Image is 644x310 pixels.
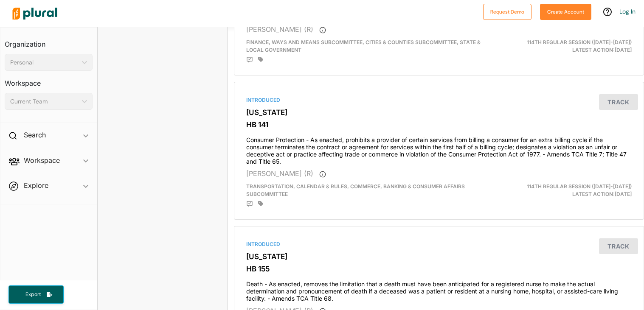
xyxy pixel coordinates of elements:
h3: [US_STATE] [246,252,632,261]
a: Create Account [540,7,591,16]
button: Request Demo [483,4,532,20]
button: Track [599,238,638,254]
h3: [US_STATE] [246,108,632,117]
div: Latest Action: [DATE] [505,183,638,198]
h3: HB 155 [246,265,632,273]
span: 114th Regular Session ([DATE]-[DATE]) [527,183,632,190]
div: Add tags [258,201,263,207]
div: Add Position Statement [246,201,253,207]
span: Export [20,291,47,298]
div: Introduced [246,96,632,104]
button: Create Account [540,4,591,20]
a: Log In [619,8,636,15]
div: Introduced [246,240,632,248]
span: 114th Regular Session ([DATE]-[DATE]) [527,39,632,45]
div: Current Team [10,97,79,106]
span: Finance, Ways and Means Subcommittee, Cities & Counties Subcommittee, State & Local Government [246,39,481,53]
h3: Workspace [5,71,93,89]
span: [PERSON_NAME] (R) [246,169,313,178]
a: Request Demo [483,7,532,16]
h4: Death - As enacted, removes the limitation that a death must have been anticipated for a register... [246,276,632,302]
h4: Consumer Protection - As enacted, prohibits a provider of certain services from billing a consume... [246,132,632,165]
div: Add Position Statement [246,56,253,63]
div: Latest Action: [DATE] [505,39,638,54]
div: Add tags [258,56,263,62]
button: Export [8,285,64,304]
button: Track [599,94,638,110]
h3: Organization [5,32,93,50]
h3: HB 141 [246,120,632,129]
span: Transportation, Calendar & Rules, Commerce, Banking & Consumer Affairs Subcommittee [246,183,465,197]
span: [PERSON_NAME] (R) [246,25,313,34]
h2: Search [24,130,46,140]
div: Personal [10,58,79,67]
